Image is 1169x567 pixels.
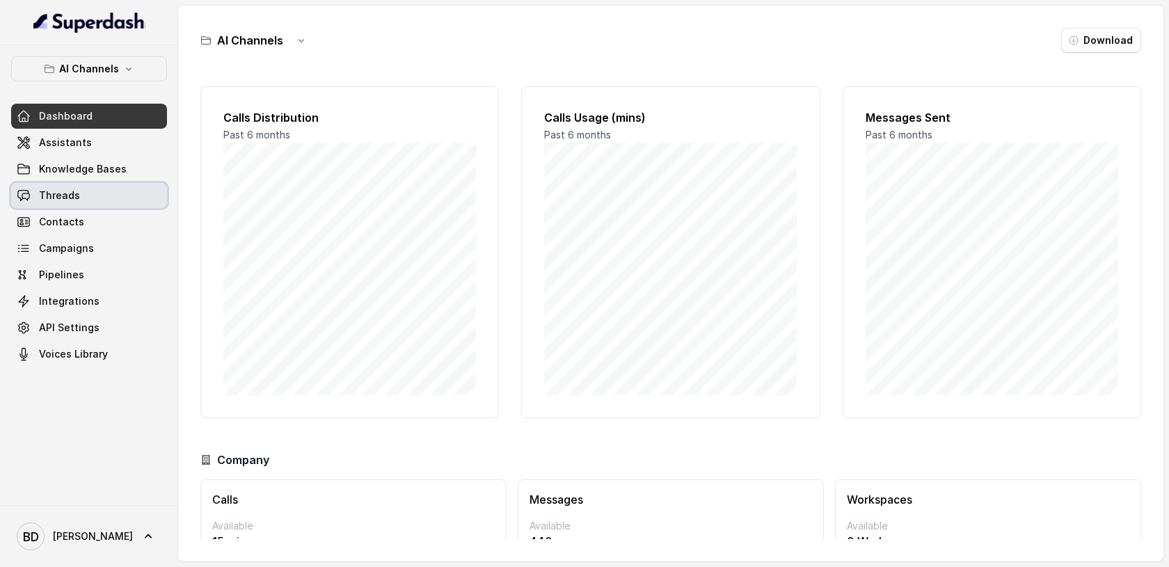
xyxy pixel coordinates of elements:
[530,533,812,550] p: 446 messages
[39,241,94,255] span: Campaigns
[847,533,1129,550] p: 0 Workspaces
[59,61,119,77] p: AI Channels
[866,109,1118,126] h2: Messages Sent
[847,519,1129,533] p: Available
[11,315,167,340] a: API Settings
[39,162,127,176] span: Knowledge Bases
[11,183,167,208] a: Threads
[39,347,108,361] span: Voices Library
[11,104,167,129] a: Dashboard
[223,129,290,141] span: Past 6 months
[39,268,84,282] span: Pipelines
[212,491,495,508] h3: Calls
[530,491,812,508] h3: Messages
[11,289,167,314] a: Integrations
[33,11,145,33] img: light.svg
[39,215,84,229] span: Contacts
[11,342,167,367] a: Voices Library
[11,56,167,81] button: AI Channels
[1061,28,1141,53] button: Download
[212,519,495,533] p: Available
[39,109,93,123] span: Dashboard
[11,517,167,556] a: [PERSON_NAME]
[544,129,611,141] span: Past 6 months
[11,209,167,234] a: Contacts
[39,321,100,335] span: API Settings
[530,519,812,533] p: Available
[212,533,495,550] p: 15 mins
[11,236,167,261] a: Campaigns
[11,157,167,182] a: Knowledge Bases
[544,109,797,126] h2: Calls Usage (mins)
[53,529,133,543] span: [PERSON_NAME]
[39,136,92,150] span: Assistants
[11,130,167,155] a: Assistants
[217,452,269,468] h3: Company
[39,294,100,308] span: Integrations
[223,109,476,126] h2: Calls Distribution
[847,491,1129,508] h3: Workspaces
[11,262,167,287] a: Pipelines
[217,32,283,49] h3: AI Channels
[23,529,39,544] text: BD
[39,189,80,202] span: Threads
[866,129,932,141] span: Past 6 months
